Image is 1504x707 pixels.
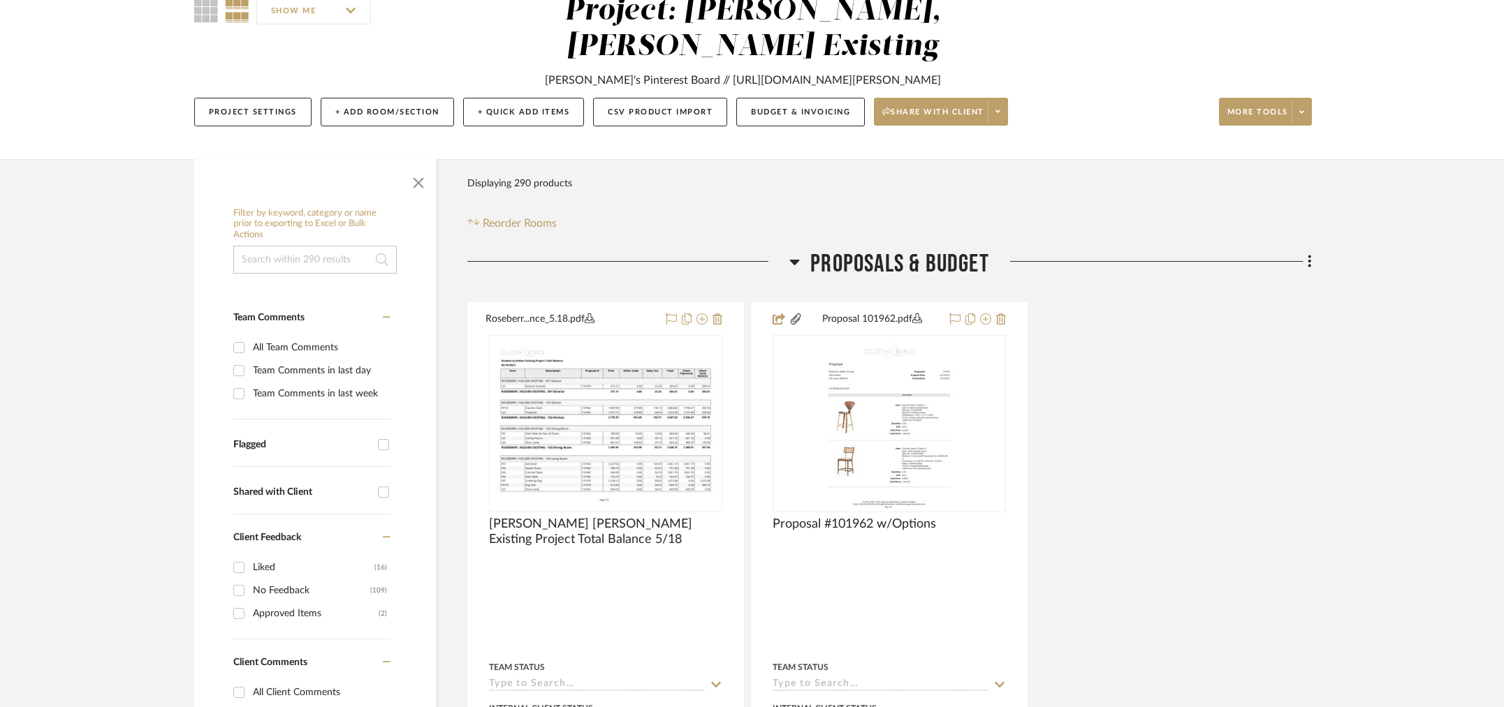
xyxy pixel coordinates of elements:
div: Team Comments in last day [253,359,387,382]
button: Close [404,166,432,194]
span: Client Feedback [233,533,301,542]
img: Roseberry Holden Existing Project Total Balance 5/18 [492,336,719,511]
div: 0 [773,336,1005,512]
span: Reorder Rooms [483,215,557,232]
div: No Feedback [253,579,370,602]
div: (16) [374,556,387,579]
div: All Client Comments [253,681,387,704]
span: More tools [1227,107,1288,128]
h6: Filter by keyword, category or name prior to exporting to Excel or Bulk Actions [233,208,397,241]
div: Team Status [773,661,828,673]
button: Budget & Invoicing [736,98,865,126]
div: [PERSON_NAME]'s Pinterest Board // [URL][DOMAIN_NAME][PERSON_NAME] [545,72,941,89]
input: Type to Search… [489,678,706,692]
div: Shared with Client [233,486,371,498]
div: (109) [370,579,387,602]
div: Team Comments in last week [253,382,387,405]
div: All Team Comments [253,336,387,359]
div: (2) [379,602,387,625]
button: + Quick Add Items [463,98,585,126]
input: Type to Search… [773,678,989,692]
button: Project Settings [194,98,312,126]
button: More tools [1219,98,1312,126]
span: [PERSON_NAME] [PERSON_NAME] Existing Project Total Balance 5/18 [489,516,722,547]
span: Proposals & Budget [810,249,989,279]
input: Search within 290 results [233,246,397,274]
span: Proposal #101962 w/Options [773,516,936,532]
span: Share with client [882,107,984,128]
div: Flagged [233,439,371,451]
div: Displaying 290 products [467,170,572,198]
button: Share with client [874,98,1008,126]
button: Reorder Rooms [467,215,557,232]
img: Proposal #101962 w/Options [822,336,957,511]
div: Approved Items [253,602,379,625]
span: Team Comments [233,313,305,322]
button: Roseberr...nce_5.18.pdf [485,311,657,328]
button: Proposal 101962.pdf [803,311,941,328]
button: + Add Room/Section [321,98,454,126]
div: 0 [490,336,722,512]
button: CSV Product Import [593,98,727,126]
div: Liked [253,556,374,579]
span: Client Comments [233,657,307,667]
div: Team Status [489,661,545,673]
